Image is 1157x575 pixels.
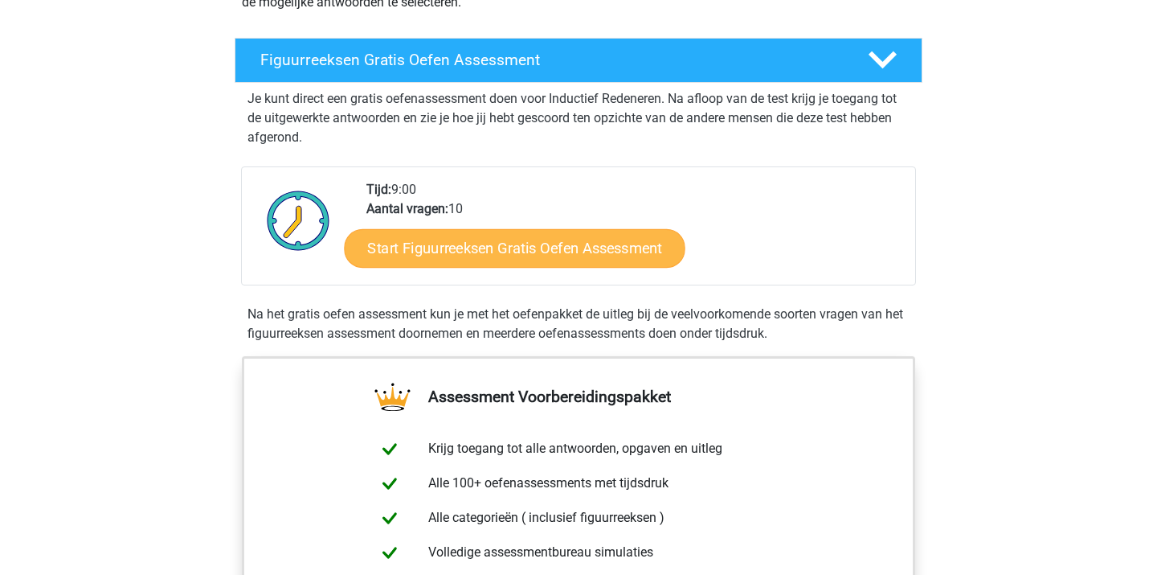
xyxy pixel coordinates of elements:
a: Start Figuurreeksen Gratis Oefen Assessment [345,228,685,267]
img: Klok [258,180,339,261]
h4: Figuurreeksen Gratis Oefen Assessment [260,51,842,69]
b: Tijd: [366,182,391,197]
div: 9:00 10 [354,180,914,285]
b: Aantal vragen: [366,201,448,216]
a: Figuurreeksen Gratis Oefen Assessment [228,38,929,83]
p: Je kunt direct een gratis oefenassessment doen voor Inductief Redeneren. Na afloop van de test kr... [247,89,910,147]
div: Na het gratis oefen assessment kun je met het oefenpakket de uitleg bij de veelvoorkomende soorte... [241,305,916,343]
